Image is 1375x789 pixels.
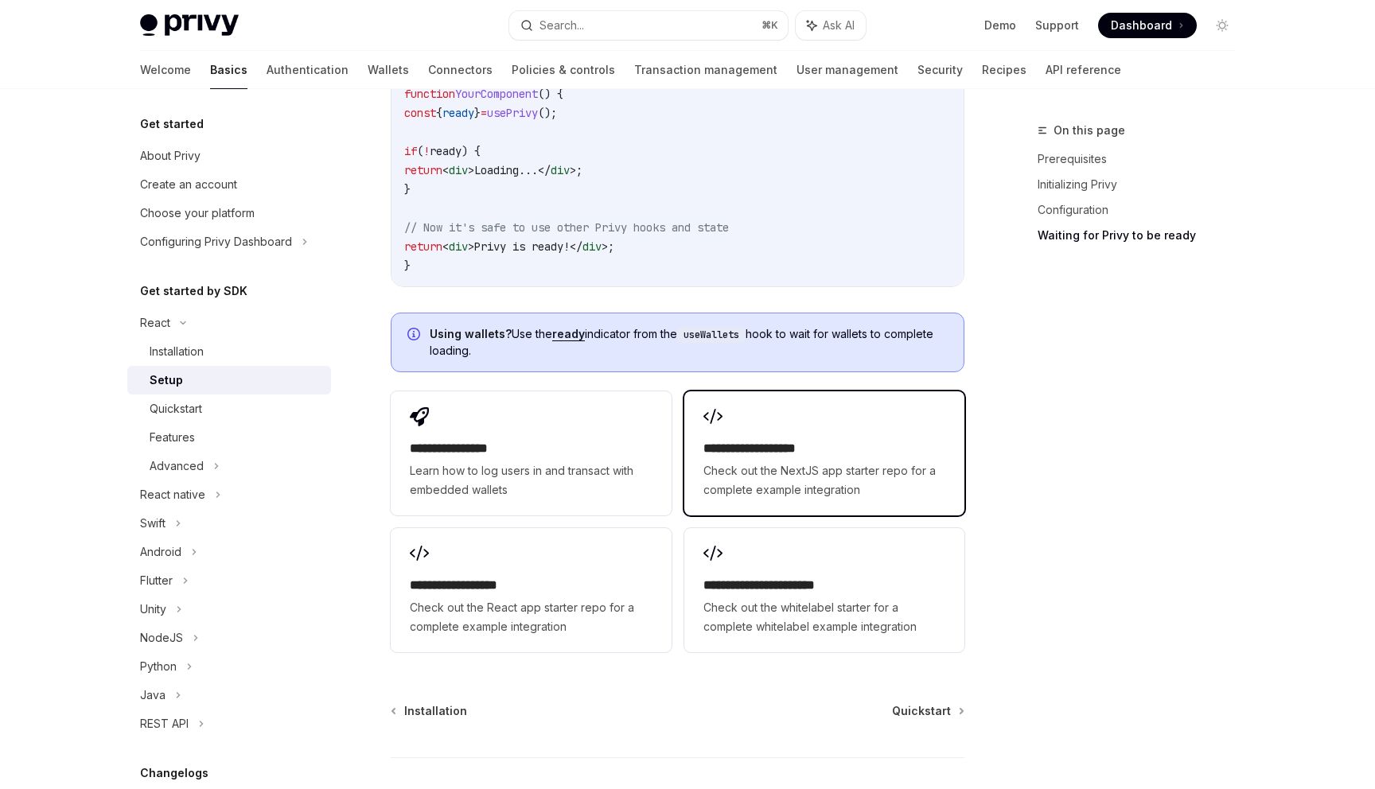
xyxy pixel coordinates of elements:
span: function [404,87,455,101]
span: } [404,258,411,273]
span: > [468,239,474,254]
a: **** **** **** *Learn how to log users in and transact with embedded wallets [391,391,671,515]
span: Installation [404,703,467,719]
a: Features [127,423,331,452]
div: Features [150,428,195,447]
a: Welcome [140,51,191,89]
span: usePrivy [487,106,538,120]
span: Ask AI [823,17,855,33]
a: Installation [392,703,467,719]
a: Authentication [267,51,349,89]
div: Flutter [140,571,173,590]
div: Setup [150,371,183,390]
span: > [602,239,608,254]
a: Security [917,51,963,89]
h5: Get started [140,115,204,134]
a: Connectors [428,51,493,89]
a: Support [1035,17,1079,33]
div: Swift [140,514,166,533]
code: useWallets [677,327,746,343]
span: ; [576,163,582,177]
a: ready [552,327,585,341]
span: div [449,163,468,177]
span: ! [423,144,430,158]
a: **** **** **** ***Check out the React app starter repo for a complete example integration [391,528,671,652]
button: Ask AI [796,11,866,40]
div: Java [140,686,166,705]
a: Choose your platform [127,199,331,227]
span: // Now it's safe to use other Privy hooks and state [404,220,729,235]
a: Policies & controls [512,51,615,89]
div: React [140,313,170,332]
span: > [570,163,576,177]
div: Unity [140,600,166,619]
span: (); [538,106,557,120]
strong: Using wallets? [430,327,512,340]
div: Android [140,542,181,562]
span: } [474,106,481,120]
span: const [404,106,436,120]
span: div [449,239,468,254]
span: Check out the React app starter repo for a complete example integration [410,598,652,636]
div: REST API [140,714,189,733]
a: Waiting for Privy to be ready [1038,223,1248,248]
span: ) { [462,144,481,158]
div: Search... [539,16,584,35]
span: Use the indicator from the hook to wait for wallets to complete loading. [430,326,948,359]
span: Loading... [474,163,538,177]
div: Choose your platform [140,204,255,223]
span: ( [417,144,423,158]
a: **** **** **** **** ***Check out the whitelabel starter for a complete whitelabel example integra... [684,528,964,652]
span: return [404,239,442,254]
img: light logo [140,14,239,37]
span: ; [608,239,614,254]
span: < [442,163,449,177]
div: React native [140,485,205,504]
a: Basics [210,51,247,89]
span: = [481,106,487,120]
a: Setup [127,366,331,394]
a: Dashboard [1098,13,1197,38]
span: Learn how to log users in and transact with embedded wallets [410,461,652,499]
span: </ [538,163,551,177]
span: > [468,163,474,177]
svg: Info [407,328,423,344]
a: Recipes [982,51,1026,89]
a: API reference [1046,51,1121,89]
span: Privy is ready! [474,239,570,254]
span: ready [442,106,474,120]
div: Create an account [140,175,237,194]
span: Dashboard [1111,17,1172,33]
a: Quickstart [127,394,331,423]
a: Transaction management [634,51,777,89]
span: } [404,182,411,196]
span: div [551,163,570,177]
span: </ [570,239,582,254]
div: Configuring Privy Dashboard [140,232,292,251]
span: Check out the NextJS app starter repo for a complete example integration [703,461,945,499]
span: () { [538,87,563,101]
span: div [582,239,602,254]
a: Prerequisites [1038,146,1248,172]
span: ⌘ K [762,19,778,32]
h5: Get started by SDK [140,282,247,301]
a: About Privy [127,142,331,170]
a: Wallets [368,51,409,89]
button: Toggle dark mode [1209,13,1235,38]
span: On this page [1054,121,1125,140]
div: Python [140,657,177,676]
span: Check out the whitelabel starter for a complete whitelabel example integration [703,598,945,636]
span: return [404,163,442,177]
div: NodeJS [140,628,183,647]
div: Advanced [150,457,204,476]
a: Create an account [127,170,331,199]
a: Initializing Privy [1038,172,1248,197]
a: User management [797,51,898,89]
a: **** **** **** ****Check out the NextJS app starter repo for a complete example integration [684,391,964,515]
a: Installation [127,337,331,366]
a: Configuration [1038,197,1248,223]
span: Quickstart [892,703,951,719]
span: if [404,144,417,158]
div: Quickstart [150,399,202,418]
div: About Privy [140,146,201,165]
